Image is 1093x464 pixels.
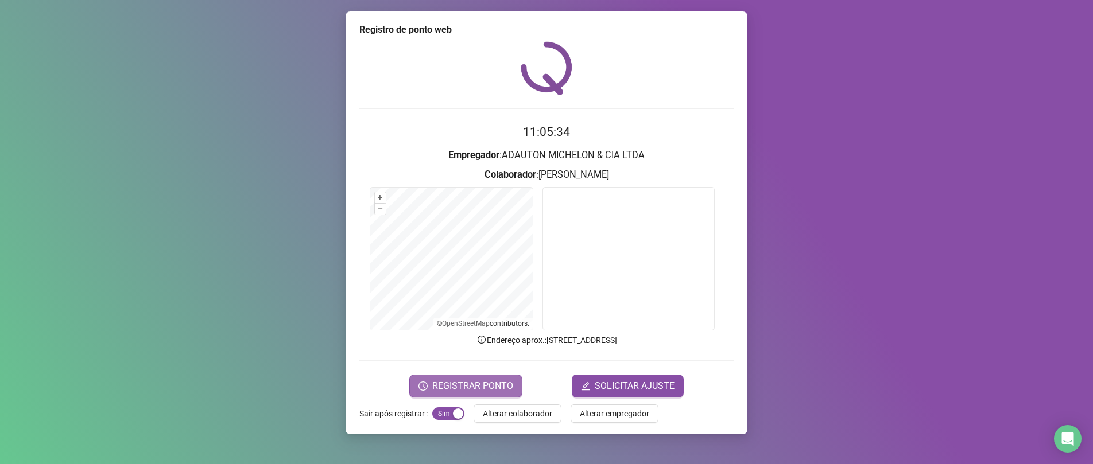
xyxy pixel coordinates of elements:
label: Sair após registrar [359,404,432,423]
span: Alterar empregador [580,407,649,420]
button: – [375,204,386,215]
button: Alterar colaborador [474,404,561,423]
li: © contributors. [437,319,529,327]
span: clock-circle [418,381,428,391]
span: info-circle [476,334,487,345]
button: + [375,192,386,203]
span: SOLICITAR AJUSTE [595,379,675,393]
time: 11:05:34 [523,125,570,139]
a: OpenStreetMap [442,319,490,327]
h3: : [PERSON_NAME] [359,167,734,182]
span: Alterar colaborador [483,407,552,420]
span: REGISTRAR PONTO [432,379,513,393]
strong: Empregador [448,150,499,161]
h3: : ADAUTON MICHELON & CIA LTDA [359,148,734,163]
button: Alterar empregador [571,404,658,423]
div: Registro de ponto web [359,23,734,37]
button: editSOLICITAR AJUSTE [572,375,684,397]
button: REGISTRAR PONTO [409,375,522,397]
span: edit [581,381,590,391]
strong: Colaborador [485,169,536,180]
p: Endereço aprox. : [STREET_ADDRESS] [359,334,734,346]
div: Open Intercom Messenger [1054,425,1082,453]
img: QRPoint [521,41,572,95]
